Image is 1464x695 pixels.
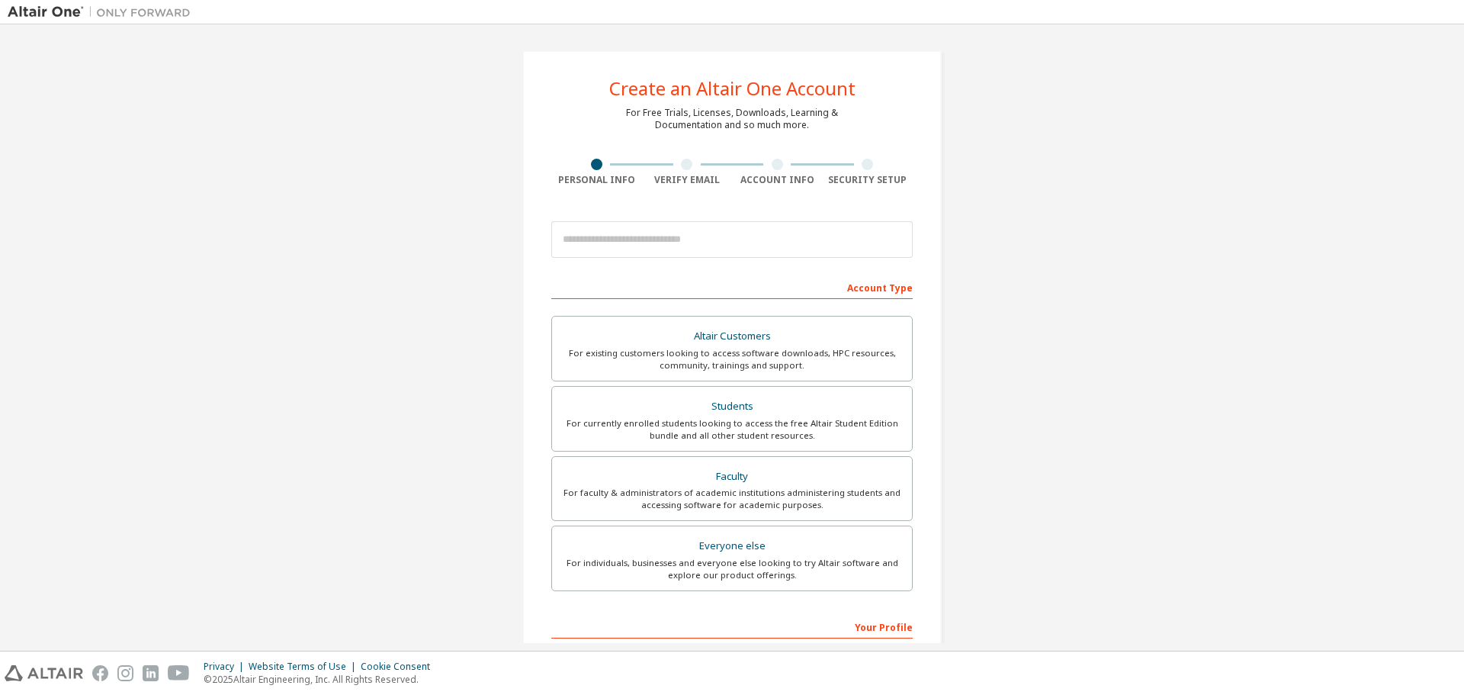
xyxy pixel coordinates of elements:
img: Altair One [8,5,198,20]
p: © 2025 Altair Engineering, Inc. All Rights Reserved. [204,673,439,686]
div: Account Info [732,174,823,186]
img: youtube.svg [168,665,190,681]
img: linkedin.svg [143,665,159,681]
div: Altair Customers [561,326,903,347]
div: Students [561,396,903,417]
div: Your Profile [551,614,913,639]
div: Everyone else [561,536,903,557]
div: Privacy [204,661,249,673]
div: Security Setup [823,174,913,186]
div: For existing customers looking to access software downloads, HPC resources, community, trainings ... [561,347,903,372]
div: Faculty [561,466,903,487]
div: Cookie Consent [361,661,439,673]
div: Create an Altair One Account [609,79,856,98]
div: For individuals, businesses and everyone else looking to try Altair software and explore our prod... [561,557,903,581]
div: For currently enrolled students looking to access the free Altair Student Edition bundle and all ... [561,417,903,442]
div: For faculty & administrators of academic institutions administering students and accessing softwa... [561,487,903,511]
div: Verify Email [642,174,733,186]
div: Account Type [551,275,913,299]
div: For Free Trials, Licenses, Downloads, Learning & Documentation and so much more. [626,107,838,131]
img: facebook.svg [92,665,108,681]
div: Personal Info [551,174,642,186]
img: instagram.svg [117,665,133,681]
div: Website Terms of Use [249,661,361,673]
img: altair_logo.svg [5,665,83,681]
